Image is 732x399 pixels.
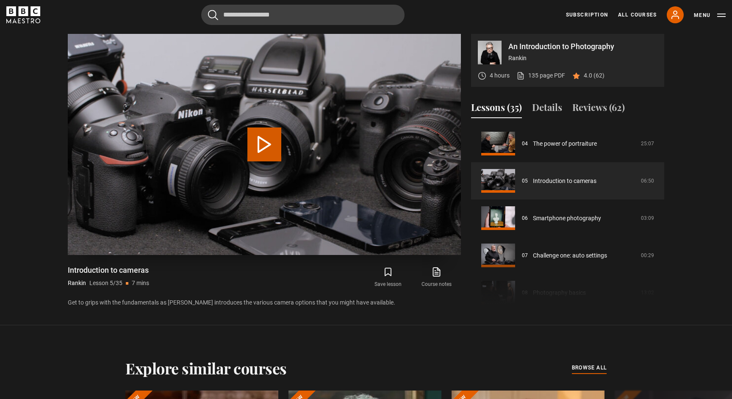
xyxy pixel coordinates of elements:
button: Play Lesson Introduction to cameras [247,127,281,161]
p: An Introduction to Photography [508,43,657,50]
a: browse all [572,363,607,373]
a: Subscription [566,11,608,19]
input: Search [201,5,405,25]
p: 7 mins [132,279,149,288]
button: Details [532,100,562,118]
p: Lesson 5/35 [89,279,122,288]
p: Rankin [68,279,86,288]
button: Save lesson [364,265,412,290]
a: Smartphone photography [533,214,601,223]
button: Toggle navigation [694,11,726,19]
video-js: Video Player [68,34,461,255]
svg: BBC Maestro [6,6,40,23]
a: Course notes [413,265,461,290]
h2: Explore similar courses [125,359,287,377]
a: The power of portraiture [533,139,597,148]
button: Reviews (62) [572,100,625,118]
a: 135 page PDF [516,71,565,80]
a: Introduction to cameras [533,177,596,186]
a: All Courses [618,11,657,19]
p: 4 hours [490,71,510,80]
span: browse all [572,363,607,372]
h1: Introduction to cameras [68,265,149,275]
a: Challenge one: auto settings [533,251,607,260]
button: Submit the search query [208,10,218,20]
p: Rankin [508,54,657,63]
p: Get to grips with the fundamentals as [PERSON_NAME] introduces the various camera options that yo... [68,298,461,307]
p: 4.0 (62) [584,71,604,80]
button: Lessons (35) [471,100,522,118]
